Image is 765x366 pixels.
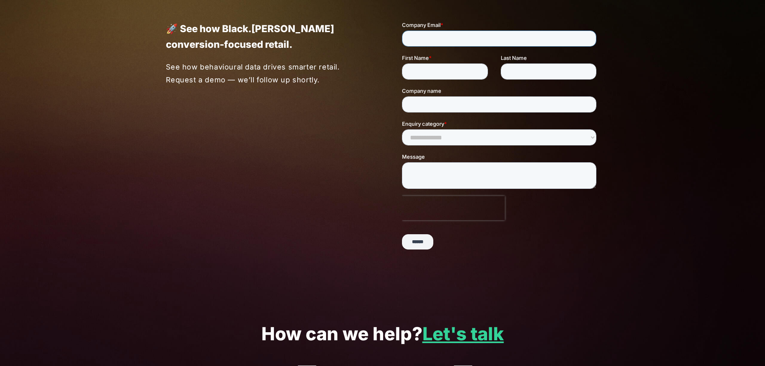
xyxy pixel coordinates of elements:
p: 🚀 See how Black.[PERSON_NAME] conversion-focused retail. [166,21,363,52]
a: Let's talk [422,323,504,345]
p: How can we help? [24,324,741,344]
iframe: Form 1 [402,21,600,271]
p: See how behavioural data drives smarter retail. Request a demo — we’ll follow up shortly. [166,61,364,86]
